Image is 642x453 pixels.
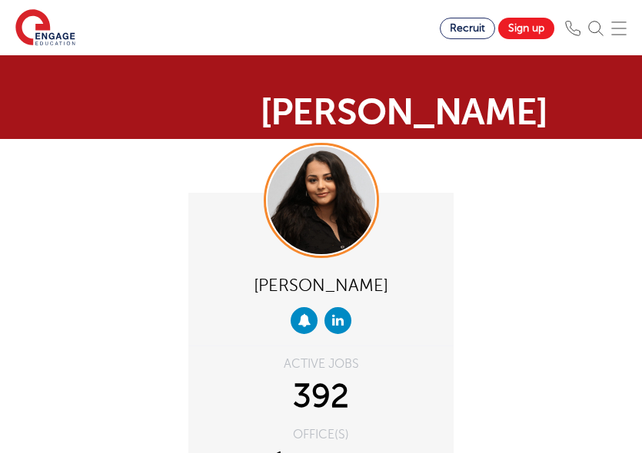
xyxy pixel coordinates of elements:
[200,358,442,370] div: ACTIVE JOBS
[200,378,442,416] div: 392
[260,94,597,131] h1: [PERSON_NAME]
[200,269,442,299] div: [PERSON_NAME]
[450,22,485,34] span: Recruit
[440,18,495,39] a: Recruit
[588,21,604,36] img: Search
[200,428,442,441] div: OFFICE(S)
[498,18,554,39] a: Sign up
[611,21,627,36] img: Mobile Menu
[15,9,75,48] img: Engage Education
[565,21,580,36] img: Phone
